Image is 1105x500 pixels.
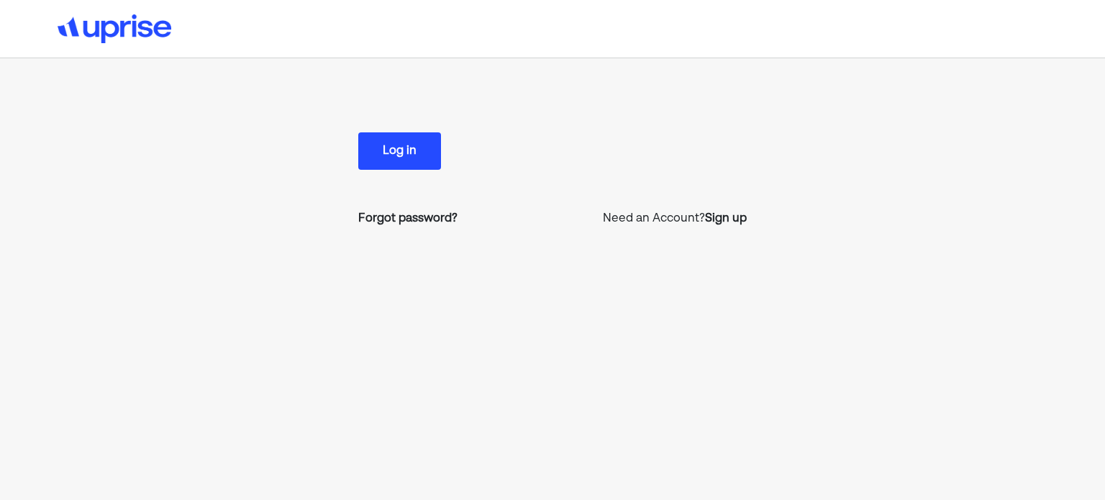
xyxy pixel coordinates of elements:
a: Forgot password? [358,210,458,227]
p: Need an Account? [603,210,747,227]
button: Log in [358,132,441,170]
a: Sign up [705,210,747,227]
